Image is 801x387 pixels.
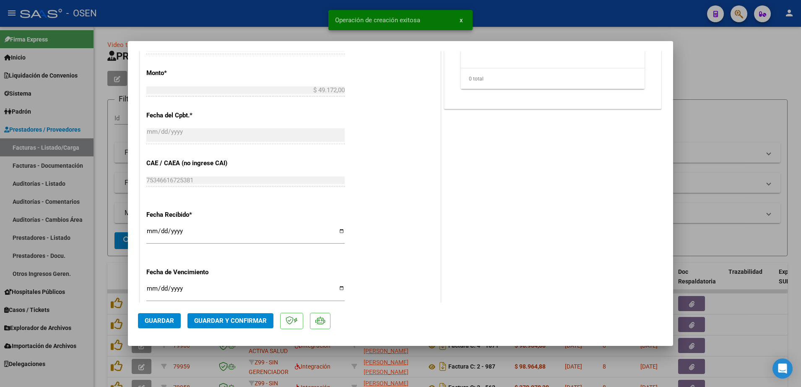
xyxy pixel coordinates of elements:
[453,13,469,28] button: x
[146,158,233,168] p: CAE / CAEA (no ingrese CAI)
[460,16,463,24] span: x
[146,68,233,78] p: Monto
[461,68,645,89] div: 0 total
[138,313,181,328] button: Guardar
[772,358,793,379] div: Open Intercom Messenger
[194,317,267,325] span: Guardar y Confirmar
[146,268,233,277] p: Fecha de Vencimiento
[335,16,420,24] span: Operación de creación exitosa
[145,317,174,325] span: Guardar
[146,111,233,120] p: Fecha del Cpbt.
[187,313,273,328] button: Guardar y Confirmar
[146,210,233,220] p: Fecha Recibido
